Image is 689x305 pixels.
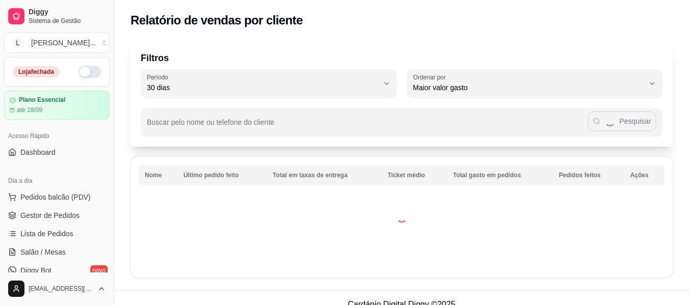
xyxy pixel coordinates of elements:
[413,73,449,81] label: Ordenar por
[147,73,171,81] label: Período
[29,8,106,17] span: Diggy
[4,244,110,260] a: Salão / Mesas
[4,276,110,301] button: [EMAIL_ADDRESS][DOMAIN_NAME]
[413,82,645,93] span: Maior valor gasto
[17,106,42,114] article: até 18/09
[4,189,110,205] button: Pedidos balcão (PDV)
[20,210,80,220] span: Gestor de Pedidos
[147,121,588,131] input: Buscar pelo nome ou telefone do cliente
[20,147,56,157] span: Dashboard
[13,38,23,48] span: L
[20,192,91,202] span: Pedidos balcão (PDV)
[4,4,110,29] a: DiggySistema de Gestão
[29,17,106,25] span: Sistema de Gestão
[397,212,407,223] div: Loading
[4,144,110,160] a: Dashboard
[141,69,397,98] button: Período30 dias
[147,82,378,93] span: 30 dias
[141,51,662,65] p: Filtros
[4,173,110,189] div: Dia a dia
[4,33,110,53] button: Select a team
[131,12,303,29] h2: Relatório de vendas por cliente
[4,91,110,120] a: Plano Essencialaté 18/09
[79,66,101,78] button: Alterar Status
[19,96,65,104] article: Plano Essencial
[13,66,60,77] div: Loja fechada
[4,226,110,242] a: Lista de Pedidos
[407,69,663,98] button: Ordenar porMaior valor gasto
[29,285,93,293] span: [EMAIL_ADDRESS][DOMAIN_NAME]
[31,38,96,48] div: [PERSON_NAME] ...
[20,247,66,257] span: Salão / Mesas
[4,128,110,144] div: Acesso Rápido
[20,265,52,275] span: Diggy Bot
[20,229,73,239] span: Lista de Pedidos
[4,262,110,279] a: Diggy Botnovo
[4,207,110,224] a: Gestor de Pedidos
